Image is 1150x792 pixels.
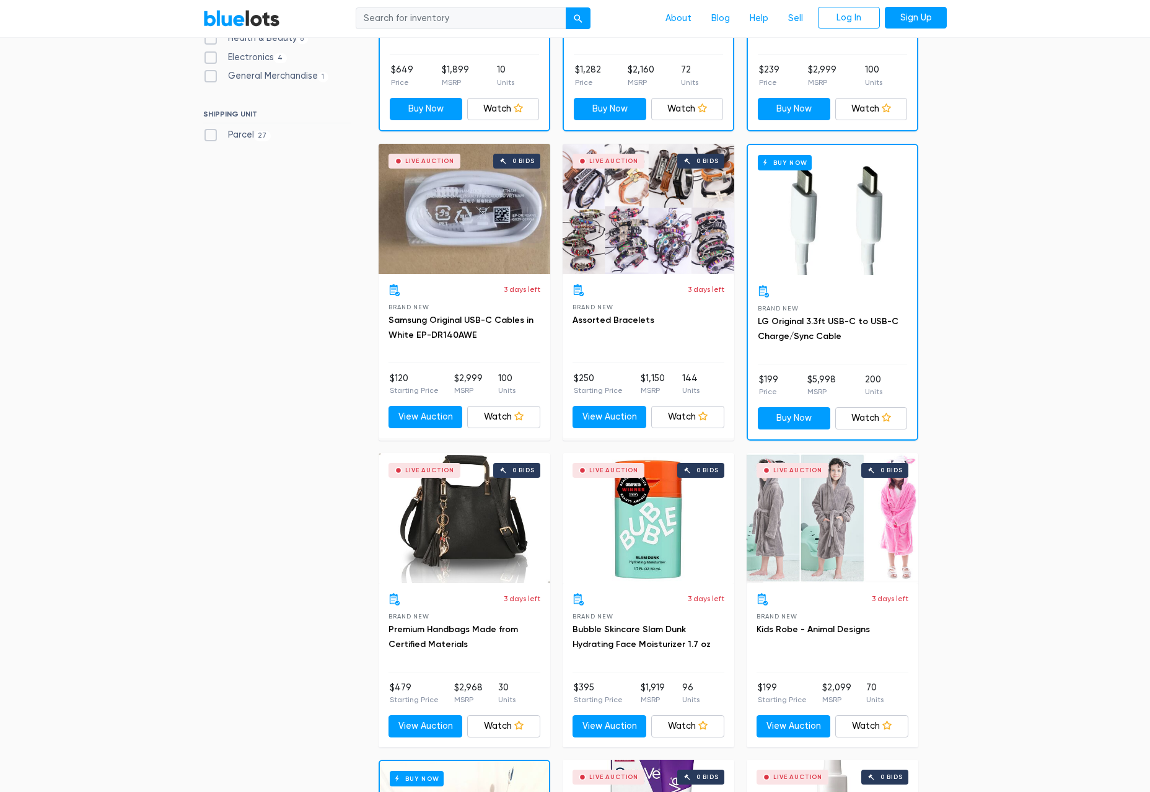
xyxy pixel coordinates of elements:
[442,63,469,88] li: $1,899
[759,373,778,398] li: $199
[388,624,518,649] a: Premium Handbags Made from Certified Materials
[835,98,908,120] a: Watch
[696,467,719,473] div: 0 bids
[203,128,271,142] label: Parcel
[390,385,439,396] p: Starting Price
[822,681,851,706] li: $2,099
[390,681,439,706] li: $479
[573,304,613,310] span: Brand New
[504,593,540,604] p: 3 days left
[682,372,700,397] li: 144
[808,77,836,88] p: MSRP
[885,7,947,29] a: Sign Up
[589,774,638,780] div: Live Auction
[467,715,541,737] a: Watch
[498,681,516,706] li: 30
[758,316,898,341] a: LG Original 3.3ft USB-C to USB-C Charge/Sync Cable
[497,77,514,88] p: Units
[681,63,698,88] li: 72
[379,453,550,583] a: Live Auction 0 bids
[512,467,535,473] div: 0 bids
[405,158,454,164] div: Live Auction
[681,77,698,88] p: Units
[757,613,797,620] span: Brand New
[573,406,646,428] a: View Auction
[759,63,779,88] li: $239
[203,9,280,27] a: BlueLots
[696,774,719,780] div: 0 bids
[757,624,870,635] a: Kids Robe - Animal Designs
[880,467,903,473] div: 0 bids
[758,155,812,170] h6: Buy Now
[318,72,328,82] span: 1
[872,593,908,604] p: 3 days left
[773,774,822,780] div: Live Auction
[651,98,724,120] a: Watch
[391,77,413,88] p: Price
[574,694,623,705] p: Starting Price
[405,467,454,473] div: Live Auction
[865,386,882,397] p: Units
[454,694,483,705] p: MSRP
[688,284,724,295] p: 3 days left
[748,145,917,275] a: Buy Now
[758,694,807,705] p: Starting Price
[651,406,725,428] a: Watch
[651,715,725,737] a: Watch
[758,98,830,120] a: Buy Now
[807,386,836,397] p: MSRP
[808,63,836,88] li: $2,999
[589,158,638,164] div: Live Auction
[390,98,462,120] a: Buy Now
[297,34,308,44] span: 6
[682,681,700,706] li: 96
[641,385,665,396] p: MSRP
[390,372,439,397] li: $120
[758,305,798,312] span: Brand New
[203,32,308,45] label: Health & Beauty
[628,63,654,88] li: $2,160
[203,69,328,83] label: General Merchandise
[388,406,462,428] a: View Auction
[512,158,535,164] div: 0 bids
[467,98,540,120] a: Watch
[574,681,623,706] li: $395
[740,7,778,30] a: Help
[274,53,287,63] span: 4
[467,406,541,428] a: Watch
[757,715,830,737] a: View Auction
[759,386,778,397] p: Price
[865,373,882,398] li: 200
[589,467,638,473] div: Live Auction
[628,77,654,88] p: MSRP
[696,158,719,164] div: 0 bids
[574,385,623,396] p: Starting Price
[682,385,700,396] p: Units
[701,7,740,30] a: Blog
[835,407,908,429] a: Watch
[758,681,807,706] li: $199
[641,372,665,397] li: $1,150
[778,7,813,30] a: Sell
[390,771,444,786] h6: Buy Now
[866,694,884,705] p: Units
[758,407,830,429] a: Buy Now
[866,681,884,706] li: 70
[379,144,550,274] a: Live Auction 0 bids
[773,467,822,473] div: Live Auction
[498,372,516,397] li: 100
[747,453,918,583] a: Live Auction 0 bids
[575,77,601,88] p: Price
[807,373,836,398] li: $5,998
[682,694,700,705] p: Units
[573,613,613,620] span: Brand New
[454,681,483,706] li: $2,968
[388,315,533,340] a: Samsung Original USB-C Cables in White EP-DR140AWE
[563,144,734,274] a: Live Auction 0 bids
[203,51,287,64] label: Electronics
[388,304,429,310] span: Brand New
[498,385,516,396] p: Units
[818,7,880,29] a: Log In
[254,131,271,141] span: 27
[573,715,646,737] a: View Auction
